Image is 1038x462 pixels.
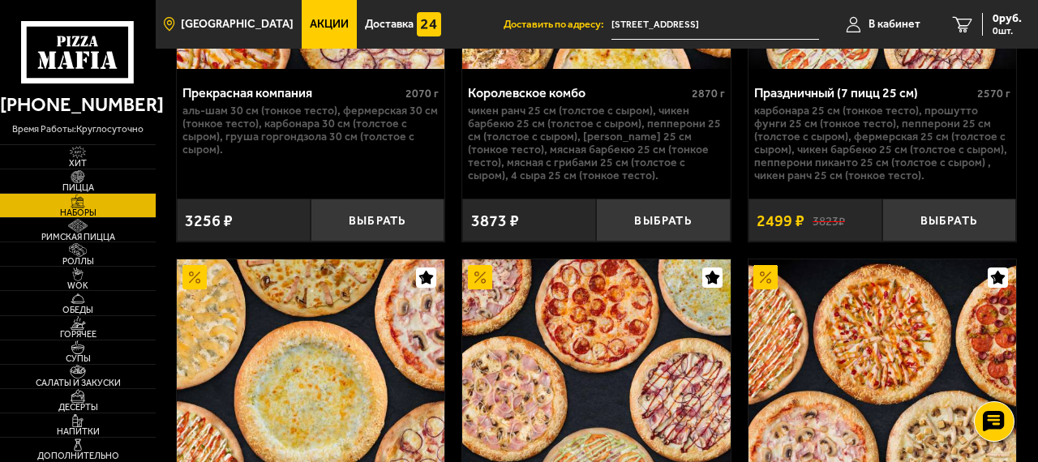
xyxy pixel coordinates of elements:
img: 15daf4d41897b9f0e9f617042186c801.svg [417,12,441,36]
span: 3256 ₽ [185,212,233,229]
span: Акции [310,19,349,30]
button: Выбрать [882,199,1016,242]
div: Праздничный (7 пицц 25 см) [754,85,973,101]
img: Акционный [182,265,207,289]
span: Доставить по адресу: [504,19,611,30]
span: Доставка [365,19,414,30]
p: Аль-Шам 30 см (тонкое тесто), Фермерская 30 см (тонкое тесто), Карбонара 30 см (толстое с сыром),... [182,105,439,156]
span: [GEOGRAPHIC_DATA] [181,19,294,30]
span: В кабинет [869,19,920,30]
span: 3873 ₽ [471,212,519,229]
div: Королевское комбо [468,85,687,101]
p: Карбонара 25 см (тонкое тесто), Прошутто Фунги 25 см (тонкое тесто), Пепперони 25 см (толстое с с... [754,105,1010,182]
img: Акционный [753,265,778,289]
span: 2499 ₽ [757,212,804,229]
span: 2870 г [692,87,725,101]
span: 2570 г [977,87,1010,101]
input: Ваш адрес доставки [611,10,819,40]
span: 0 шт. [993,26,1022,36]
button: Выбрать [311,199,444,242]
button: Выбрать [596,199,730,242]
s: 3823 ₽ [813,213,845,228]
p: Чикен Ранч 25 см (толстое с сыром), Чикен Барбекю 25 см (толстое с сыром), Пепперони 25 см (толст... [468,105,724,182]
span: 2070 г [405,87,439,101]
div: Прекрасная компания [182,85,401,101]
span: 0 руб. [993,13,1022,24]
img: Акционный [468,265,492,289]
